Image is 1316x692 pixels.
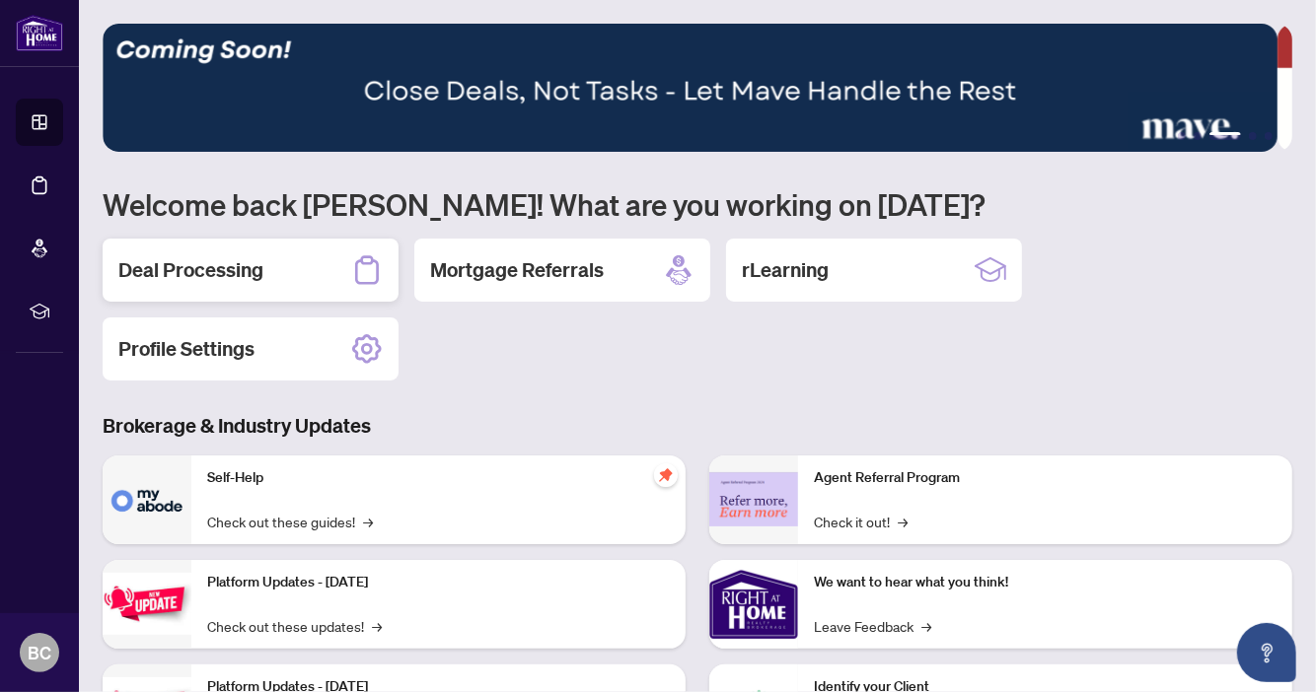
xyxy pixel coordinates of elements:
img: Slide 2 [103,24,1278,152]
button: 5 [1265,132,1273,140]
h2: Profile Settings [118,335,255,363]
p: We want to hear what you think! [814,572,1277,593]
img: We want to hear what you think! [709,560,798,649]
h2: Deal Processing [118,256,263,284]
button: 2 [1194,132,1202,140]
img: Agent Referral Program [709,472,798,526]
span: BC [28,639,51,666]
button: 3 [1209,132,1241,140]
button: Open asap [1237,623,1296,682]
a: Check out these updates!→ [207,615,382,637]
span: → [372,615,382,637]
h1: Welcome back [PERSON_NAME]! What are you working on [DATE]? [103,185,1292,223]
img: logo [16,15,63,51]
h2: Mortgage Referrals [430,256,604,284]
p: Platform Updates - [DATE] [207,572,670,593]
span: → [363,511,373,532]
span: → [898,511,908,532]
a: Check out these guides!→ [207,511,373,532]
a: Check it out!→ [814,511,908,532]
p: Self-Help [207,467,670,489]
button: 1 [1178,132,1186,140]
img: Platform Updates - July 21, 2025 [103,573,191,635]
span: pushpin [654,463,678,487]
span: → [921,615,931,637]
button: 4 [1249,132,1257,140]
a: Leave Feedback→ [814,615,931,637]
h2: rLearning [742,256,829,284]
h3: Brokerage & Industry Updates [103,412,1292,440]
p: Agent Referral Program [814,467,1277,489]
img: Self-Help [103,455,191,544]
